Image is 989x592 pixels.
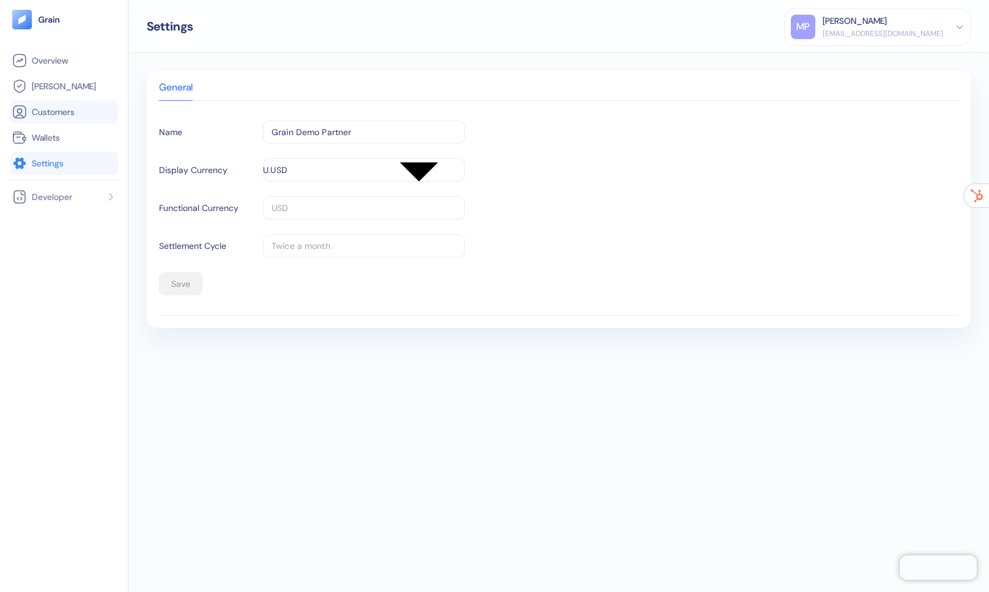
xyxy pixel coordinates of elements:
[147,20,193,32] div: Settings
[791,15,815,39] div: MP
[12,53,116,68] a: Overview
[159,202,239,215] label: Functional Currency
[32,191,72,203] span: Developer
[159,240,226,253] label: Settlement Cycle
[32,106,75,118] span: Customers
[900,555,977,580] iframe: Chatra live chat
[32,131,60,144] span: Wallets
[12,10,32,29] img: logo-tablet-V2.svg
[159,164,228,177] label: Display Currency
[32,157,64,169] span: Settings
[823,28,943,39] div: [EMAIL_ADDRESS][DOMAIN_NAME]
[12,130,116,145] a: Wallets
[12,156,116,171] a: Settings
[159,83,193,100] div: General
[159,126,182,139] label: Name
[38,15,61,24] img: logo
[32,80,96,92] span: [PERSON_NAME]
[12,79,116,94] a: [PERSON_NAME]
[263,158,270,182] div: USD
[32,54,68,67] span: Overview
[12,105,116,119] a: Customers
[823,15,887,28] div: [PERSON_NAME]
